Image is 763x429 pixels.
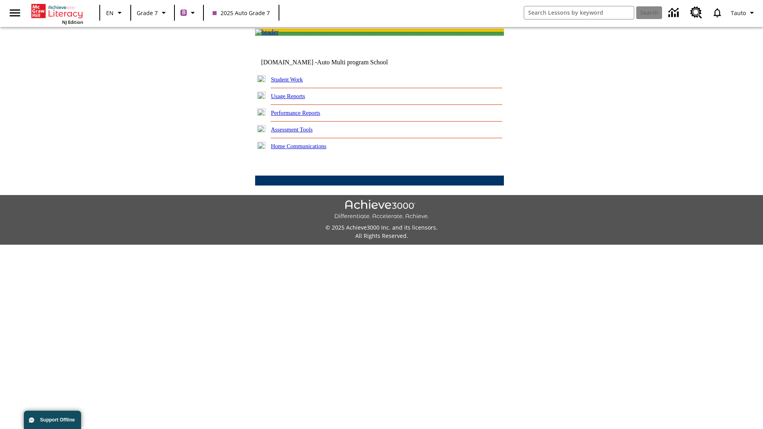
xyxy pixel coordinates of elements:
span: Support Offline [40,417,75,423]
div: Home [31,2,83,25]
button: Boost Class color is purple. Change class color [177,6,201,20]
button: Grade: Grade 7, Select a grade [134,6,172,20]
span: Grade 7 [137,9,158,17]
button: Support Offline [24,411,81,429]
img: plus.gif [257,125,265,132]
span: 2025 Auto Grade 7 [213,9,270,17]
span: NJ Edition [62,19,83,25]
a: Notifications [707,2,728,23]
a: Resource Center, Will open in new tab [686,2,707,23]
button: Open side menu [3,1,27,25]
a: Performance Reports [271,110,320,116]
a: Usage Reports [271,93,305,99]
button: Profile/Settings [728,6,760,20]
button: Language: EN, Select a language [103,6,128,20]
a: Home Communications [271,143,327,149]
img: plus.gif [257,75,265,82]
nobr: Auto Multi program School [317,59,388,66]
td: [DOMAIN_NAME] - [261,59,407,66]
img: plus.gif [257,142,265,149]
span: EN [106,9,114,17]
img: header [255,29,279,36]
span: B [182,8,186,17]
span: Tauto [731,9,746,17]
img: Achieve3000 Differentiate Accelerate Achieve [334,200,429,220]
input: search field [524,6,634,19]
a: Student Work [271,76,303,83]
img: plus.gif [257,92,265,99]
a: Assessment Tools [271,126,313,133]
a: Data Center [664,2,686,24]
img: plus.gif [257,108,265,116]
